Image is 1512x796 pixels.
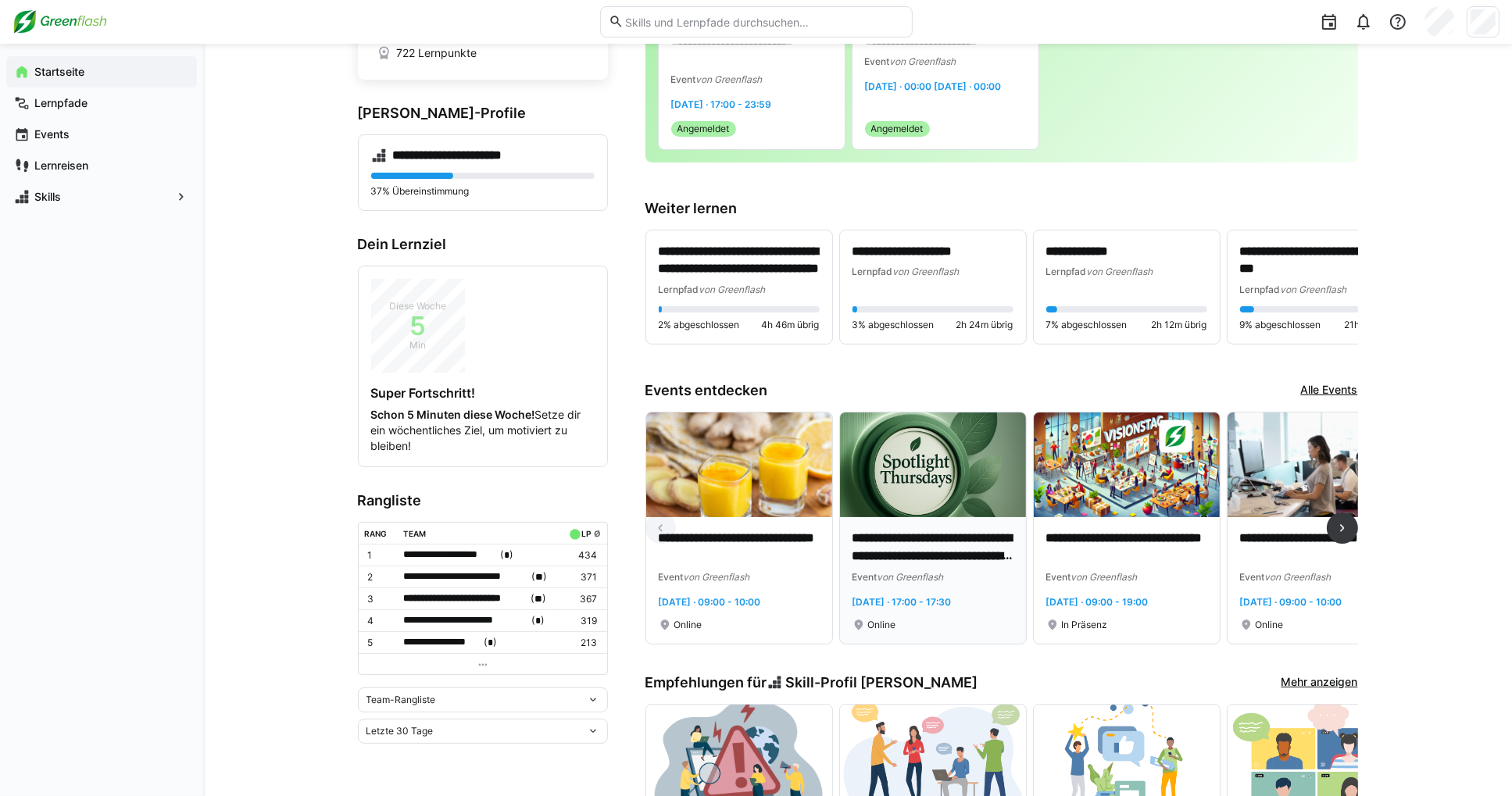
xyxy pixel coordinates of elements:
[868,619,896,631] span: Online
[1345,319,1401,331] span: 21h 3m übrig
[566,549,597,562] p: 434
[1240,284,1281,295] span: Lernpfad
[645,382,768,399] h3: Events entdecken
[853,571,878,583] span: Event
[871,123,924,135] span: Angemeldet
[566,637,597,649] p: 213
[674,619,702,631] span: Online
[358,236,608,253] h3: Dein Lernziel
[671,98,772,110] span: [DATE] · 17:00 - 23:59
[1062,619,1108,631] span: In Präsenz
[659,319,740,331] span: 2% abgeschlossen
[358,492,608,509] h3: Rangliste
[1256,619,1284,631] span: Online
[531,591,546,607] span: ( )
[853,266,893,277] span: Lernpfad
[671,73,696,85] span: Event
[762,319,820,331] span: 4h 46m übrig
[484,634,497,651] span: ( )
[684,571,750,583] span: von Greenflash
[368,615,391,627] p: 4
[500,547,513,563] span: ( )
[532,569,548,585] span: ( )
[581,529,591,538] div: LP
[1034,412,1220,517] img: image
[371,408,535,421] strong: Schon 5 Minuten diese Woche!
[1087,266,1153,277] span: von Greenflash
[1152,319,1207,331] span: 2h 12m übrig
[659,284,699,295] span: Lernpfad
[646,412,832,517] img: image
[358,105,608,122] h3: [PERSON_NAME]-Profile
[865,80,1002,92] span: [DATE] · 00:00 [DATE] · 00:00
[1046,596,1149,608] span: [DATE] · 09:00 - 19:00
[956,319,1013,331] span: 2h 24m übrig
[403,529,426,538] div: Team
[371,185,595,198] p: 37% Übereinstimmung
[645,674,978,691] h3: Empfehlungen für
[878,571,944,583] span: von Greenflash
[1228,412,1414,517] img: image
[1240,596,1342,608] span: [DATE] · 09:00 - 10:00
[893,266,960,277] span: von Greenflash
[1301,382,1358,399] a: Alle Events
[1281,674,1358,691] a: Mehr anzeigen
[890,55,956,67] span: von Greenflash
[368,571,391,584] p: 2
[1071,571,1138,583] span: von Greenflash
[853,319,935,331] span: 3% abgeschlossen
[659,571,684,583] span: Event
[396,45,477,61] span: 722 Lernpunkte
[368,549,391,562] p: 1
[1240,319,1321,331] span: 9% abgeschlossen
[696,73,763,85] span: von Greenflash
[1240,571,1265,583] span: Event
[1265,571,1331,583] span: von Greenflash
[785,674,978,691] span: Skill-Profil [PERSON_NAME]
[840,412,1026,517] img: image
[366,694,436,706] span: Team-Rangliste
[366,725,434,737] span: Letzte 30 Tage
[1046,571,1071,583] span: Event
[865,55,890,67] span: Event
[645,200,1358,217] h3: Weiter lernen
[1281,284,1347,295] span: von Greenflash
[566,615,597,627] p: 319
[1046,266,1087,277] span: Lernpfad
[371,385,595,401] h4: Super Fortschritt!
[368,593,391,605] p: 3
[566,571,597,584] p: 371
[566,593,597,605] p: 367
[368,637,391,649] p: 5
[624,15,903,29] input: Skills und Lernpfade durchsuchen…
[531,612,545,629] span: ( )
[659,596,761,608] span: [DATE] · 09:00 - 10:00
[594,526,601,539] a: ø
[853,596,952,608] span: [DATE] · 17:00 - 17:30
[699,284,766,295] span: von Greenflash
[371,407,595,454] p: Setze dir ein wöchentliches Ziel, um motiviert zu bleiben!
[1046,319,1128,331] span: 7% abgeschlossen
[677,123,730,135] span: Angemeldet
[364,529,387,538] div: Rang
